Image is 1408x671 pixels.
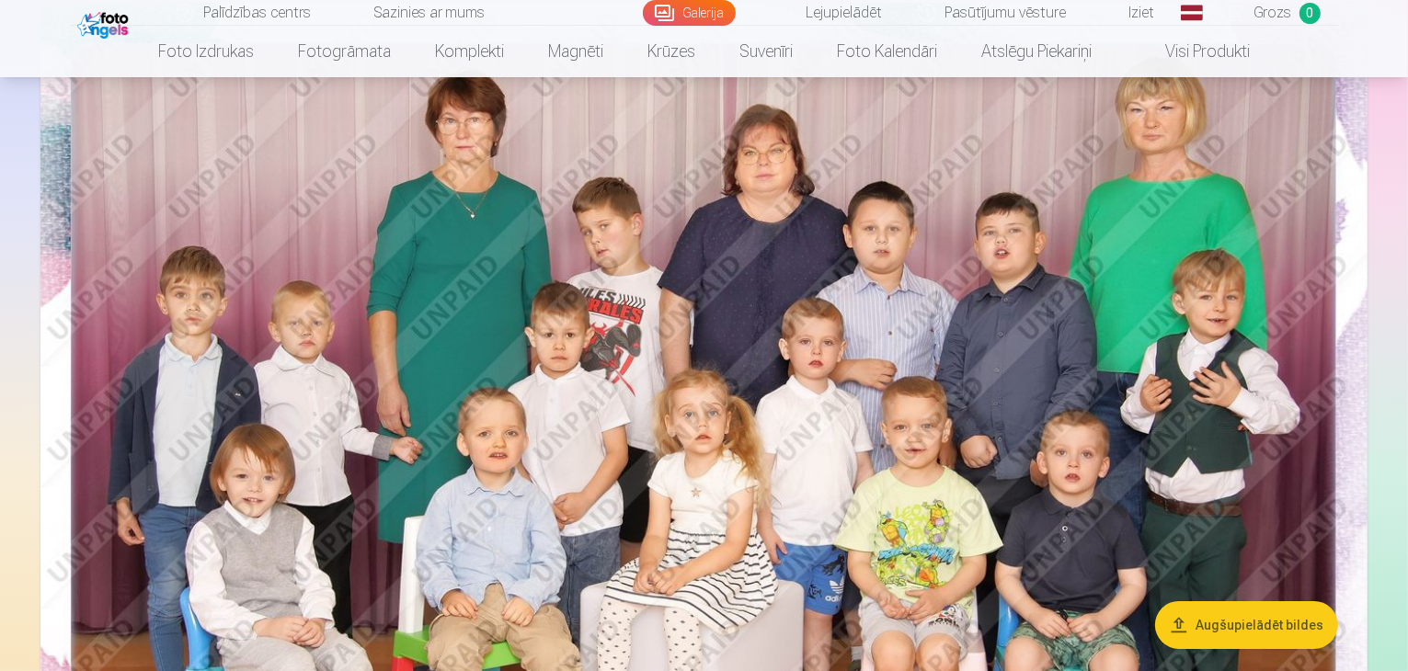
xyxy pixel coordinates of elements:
[959,26,1114,77] a: Atslēgu piekariņi
[77,7,133,39] img: /fa1
[526,26,625,77] a: Magnēti
[1114,26,1272,77] a: Visi produkti
[413,26,526,77] a: Komplekti
[717,26,815,77] a: Suvenīri
[136,26,276,77] a: Foto izdrukas
[1155,601,1338,649] button: Augšupielādēt bildes
[815,26,959,77] a: Foto kalendāri
[1299,3,1321,24] span: 0
[625,26,717,77] a: Krūzes
[1254,2,1292,24] span: Grozs
[276,26,413,77] a: Fotogrāmata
